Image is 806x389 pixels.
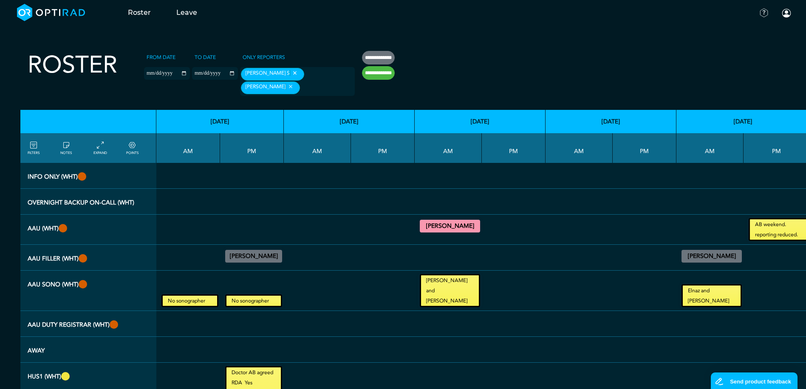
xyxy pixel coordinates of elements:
[421,275,479,306] small: [PERSON_NAME] and [PERSON_NAME]
[682,250,742,263] div: CT Trauma & Urgent/MRI Trauma & Urgent 08:30 - 13:30
[144,51,178,64] label: From date
[415,110,546,133] th: [DATE]
[241,81,300,94] div: [PERSON_NAME]
[420,220,480,232] div: CT Trauma & Urgent/MRI Trauma & Urgent 08:30 - 13:30
[676,133,744,163] th: AM
[546,110,676,133] th: [DATE]
[93,140,107,156] a: collapse/expand entries
[482,133,546,163] th: PM
[156,110,284,133] th: [DATE]
[20,163,156,189] th: INFO ONLY (WHT)
[240,51,288,64] label: Only Reporters
[20,311,156,337] th: AAU Duty Registrar (WHT)
[613,133,676,163] th: PM
[28,51,117,79] h2: Roster
[156,133,220,163] th: AM
[20,189,156,215] th: Overnight backup on-call (WHT)
[226,251,281,261] summary: [PERSON_NAME]
[20,337,156,363] th: Away
[20,215,156,245] th: AAU (WHT)
[226,296,281,306] small: No sonographer
[284,133,351,163] th: AM
[192,51,218,64] label: To date
[302,84,344,92] input: null
[241,68,304,81] div: [PERSON_NAME] S
[220,133,284,163] th: PM
[126,140,139,156] a: collapse/expand expected points
[163,296,217,306] small: No sonographer
[28,140,40,156] a: FILTERS
[20,271,156,311] th: AAU Sono (WHT)
[60,140,72,156] a: show/hide notes
[284,110,415,133] th: [DATE]
[421,221,479,231] summary: [PERSON_NAME]
[546,133,613,163] th: AM
[415,133,482,163] th: AM
[683,251,741,261] summary: [PERSON_NAME]
[225,250,282,263] div: CT Trauma & Urgent/MRI Trauma & Urgent 13:30 - 18:30
[286,84,295,90] button: Remove item: 'bfc55936-c7cd-47fb-bd4b-83eef308e945'
[351,133,415,163] th: PM
[20,245,156,271] th: AAU FILLER (WHT)
[683,285,741,306] small: Elnaz and [PERSON_NAME]
[290,70,300,76] button: Remove item: 'ebd534f4-1e54-4bdc-87f9-acd8a2bb3939'
[17,4,85,21] img: brand-opti-rad-logos-blue-and-white-d2f68631ba2948856bd03f2d395fb146ddc8fb01b4b6e9315ea85fa773367...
